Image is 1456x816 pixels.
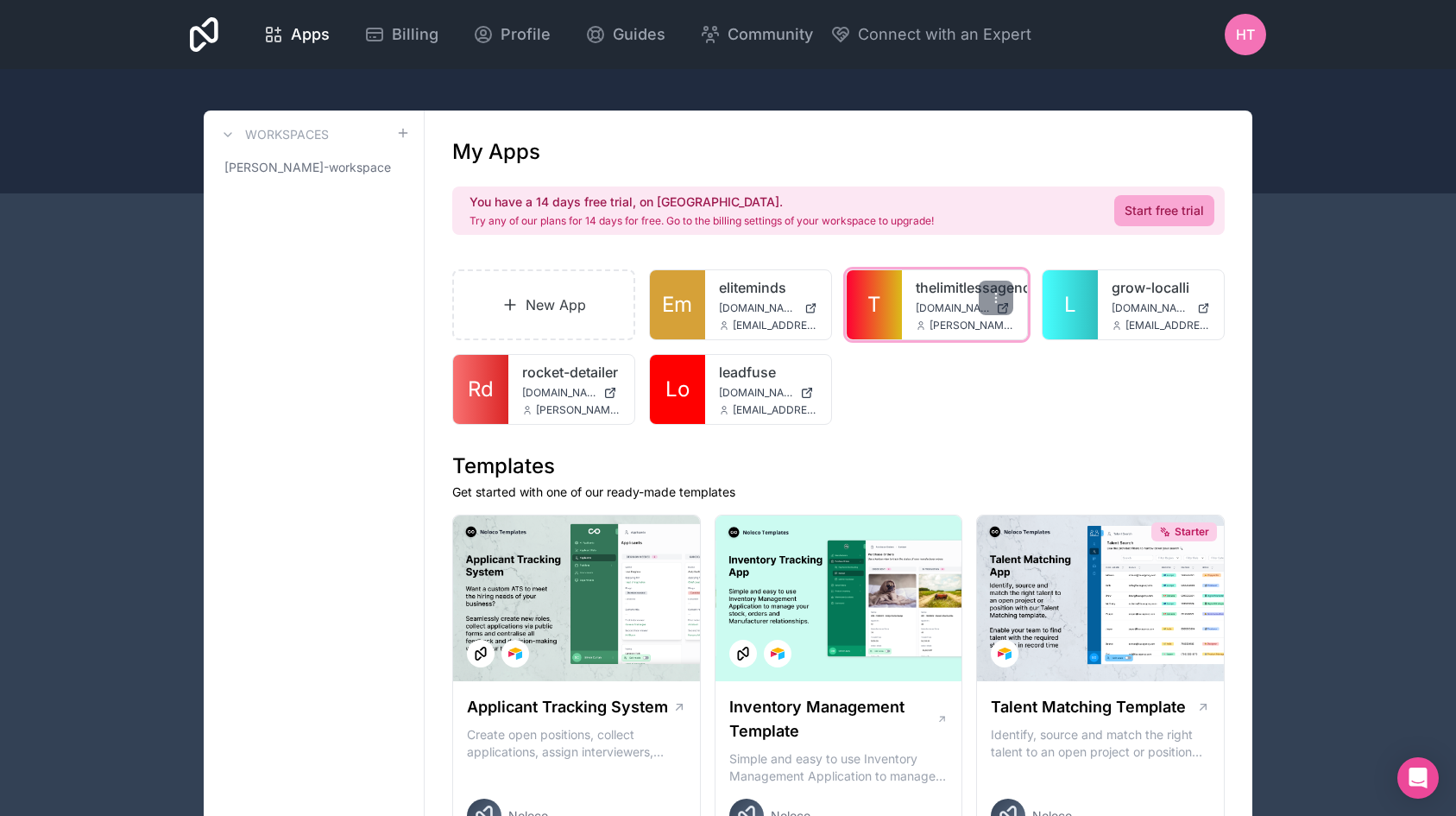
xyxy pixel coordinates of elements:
span: Rd [468,376,494,403]
span: Em [662,291,692,319]
p: Create open positions, collect applications, assign interviewers, centralise candidate feedback a... [467,726,686,761]
a: thelimitlessagency [916,277,1014,298]
a: leadfuse [719,362,817,383]
span: Apps [291,22,330,47]
span: [PERSON_NAME][EMAIL_ADDRESS][DOMAIN_NAME] [536,403,621,417]
a: T [847,270,902,339]
a: Start free trial [1114,195,1214,226]
img: Airtable Logo [998,647,1012,661]
span: [EMAIL_ADDRESS][DOMAIN_NAME] [1125,319,1210,332]
a: Community [686,16,827,54]
a: [DOMAIN_NAME] [916,301,1014,315]
a: [DOMAIN_NAME] [719,386,817,400]
img: Airtable Logo [508,647,522,661]
span: [EMAIL_ADDRESS][DOMAIN_NAME] [733,319,817,332]
span: [PERSON_NAME][EMAIL_ADDRESS][DOMAIN_NAME] [930,319,1014,332]
a: L [1043,270,1098,339]
a: [DOMAIN_NAME] [1112,301,1210,315]
p: Get started with one of our ready-made templates [452,484,1225,501]
span: [DOMAIN_NAME] [719,301,797,315]
a: Apps [249,16,344,54]
a: [DOMAIN_NAME] [522,386,621,400]
a: Rd [453,355,508,424]
h1: Talent Matching Template [991,695,1186,719]
span: L [1064,291,1076,319]
h1: Templates [452,452,1225,480]
a: grow-localli [1112,277,1210,298]
a: New App [452,269,635,340]
div: Open Intercom Messenger [1397,757,1439,799]
span: [DOMAIN_NAME] [1112,301,1190,315]
span: [DOMAIN_NAME] [916,301,990,315]
span: [PERSON_NAME]-workspace [224,159,391,176]
span: [DOMAIN_NAME] [522,386,596,400]
span: Guides [613,22,665,47]
a: Em [650,270,705,339]
a: [PERSON_NAME]-workspace [217,152,410,183]
span: [EMAIL_ADDRESS][DOMAIN_NAME] [733,403,817,417]
a: Billing [350,16,452,54]
span: HT [1236,24,1255,45]
h3: Workspaces [245,126,329,143]
img: Airtable Logo [771,647,785,661]
h1: Applicant Tracking System [467,695,668,719]
a: [DOMAIN_NAME] [719,301,817,315]
p: Simple and easy to use Inventory Management Application to manage your stock, orders and Manufact... [729,750,949,785]
a: Profile [459,16,564,54]
span: Community [728,22,813,47]
span: T [867,291,881,319]
h2: You have a 14 days free trial, on [GEOGRAPHIC_DATA]. [470,193,934,211]
a: Guides [571,16,679,54]
span: Profile [501,22,551,47]
h1: Inventory Management Template [729,695,936,743]
a: Lo [650,355,705,424]
h1: My Apps [452,138,540,166]
span: Starter [1175,525,1209,539]
a: eliteminds [719,277,817,298]
span: Lo [665,376,690,403]
p: Try any of our plans for 14 days for free. Go to the billing settings of your workspace to upgrade! [470,214,934,228]
button: Connect with an Expert [830,22,1031,47]
a: Workspaces [217,124,329,145]
span: [DOMAIN_NAME] [719,386,793,400]
span: Billing [392,22,438,47]
p: Identify, source and match the right talent to an open project or position with our Talent Matchi... [991,726,1210,761]
span: Connect with an Expert [858,22,1031,47]
a: rocket-detailer [522,362,621,383]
